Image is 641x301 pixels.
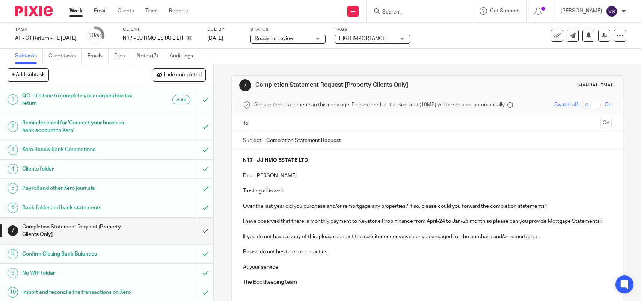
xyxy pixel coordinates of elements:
[243,278,611,286] p: The Bookkeeping team
[22,221,134,240] h1: Completion Statement Request [Property Clients Only]
[153,68,206,81] button: Hide completed
[255,36,294,41] span: Ready for review
[243,187,611,195] p: Trusting all is well.
[243,203,611,210] p: Over the last year did you purchase and/or remortgage any properties? If so, please could you for...
[243,263,611,271] p: At your service!
[170,49,199,64] a: Audit logs
[600,118,612,129] button: Cc
[22,202,134,213] h1: Bank folder and bank statements
[123,27,198,33] label: Client
[243,172,611,180] p: Dear [PERSON_NAME],
[15,27,77,33] label: Task
[335,27,410,33] label: Tags
[22,287,134,298] h1: Import and reconcile the transactions on Xero
[243,248,611,256] p: Please do not hesitate to contact us.
[606,5,618,17] img: svg%3E
[243,158,308,163] strong: N17 - JJ HMO ESTATE LTD
[22,248,134,260] h1: Confirm Closing Bank Balances
[250,27,326,33] label: Status
[8,249,18,259] div: 8
[8,164,18,174] div: 4
[554,101,578,109] span: Switch off
[8,121,18,132] div: 2
[164,72,202,78] span: Hide completed
[255,81,443,89] h1: Completion Statement Request [Property Clients Only]
[8,268,18,278] div: 9
[561,7,602,15] p: [PERSON_NAME]
[8,225,18,236] div: 7
[578,82,615,88] div: Manual email
[88,31,102,40] div: 10
[123,35,183,42] p: N17 - JJ HMO ESTATE LTD
[22,183,134,194] h1: Payroll and other Xero journals
[15,35,77,42] div: AT - CT Return - PE 31-01-2025
[114,49,131,64] a: Files
[22,90,134,109] h1: QC - It's time to complete your corporation tax return
[48,49,82,64] a: Client tasks
[605,101,612,109] span: On
[8,183,18,194] div: 5
[15,35,77,42] div: AT - CT Return - PE [DATE]
[239,79,251,91] div: 7
[207,36,223,41] span: [DATE]
[69,7,83,15] a: Work
[94,7,106,15] a: Email
[8,287,18,298] div: 10
[243,137,262,144] label: Subject:
[22,144,134,155] h1: Xero Renew Bank Connections
[254,101,505,109] span: Secure the attachments in this message. Files exceeding the size limit (10MB) will be secured aut...
[137,49,164,64] a: Notes (7)
[243,233,611,240] p: If you do not have a copy of this, please contact the solicitor or conveyancer you engaged for th...
[87,49,109,64] a: Emails
[8,145,18,155] div: 3
[207,27,241,33] label: Due by
[15,6,53,16] img: Pixie
[145,7,158,15] a: Team
[169,7,188,15] a: Reports
[8,68,49,81] button: + Add subtask
[8,94,18,105] div: 1
[243,218,611,225] p: I have observed that there is monthly payment to Keystone Prop Finance from April-24 to Jan-25 mo...
[8,203,18,213] div: 6
[22,163,134,175] h1: Clients folder
[490,8,519,14] span: Get Support
[339,36,386,41] span: HIGH IMPORTANCE
[95,34,102,38] small: /34
[243,119,251,127] label: To:
[172,95,190,104] div: Auto
[22,268,134,279] h1: No WIP folder
[118,7,134,15] a: Clients
[15,49,43,64] a: Subtasks
[22,117,134,136] h1: Reminder email for 'Connect your business bank account to Xero'
[382,9,449,16] input: Search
